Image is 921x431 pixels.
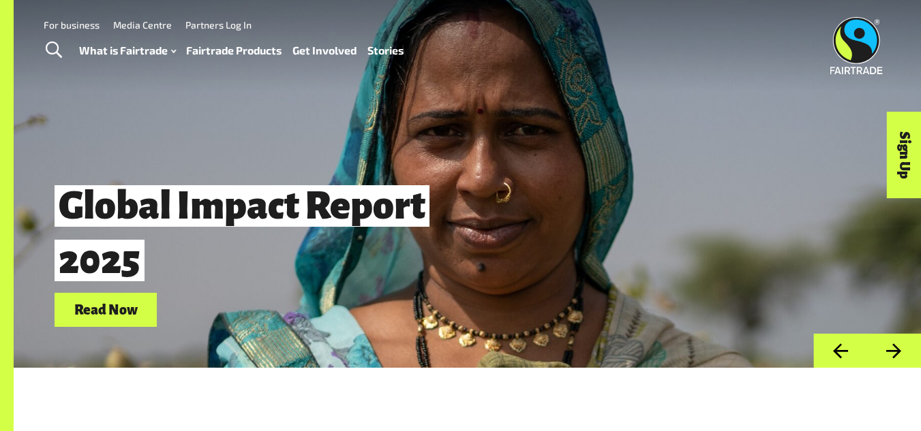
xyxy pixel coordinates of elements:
a: Stories [367,41,404,61]
a: Get Involved [292,41,357,61]
a: Toggle Search [37,33,70,67]
button: Previous [813,334,867,368]
img: Fairtrade Australia New Zealand logo [830,17,883,74]
a: For business [44,19,100,31]
span: Global Impact Report 2025 [55,185,429,281]
a: Fairtrade Products [186,41,282,61]
button: Next [867,334,921,368]
a: What is Fairtrade [79,41,176,61]
a: Media Centre [113,19,172,31]
a: Read Now [55,293,157,328]
a: Partners Log In [185,19,252,31]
